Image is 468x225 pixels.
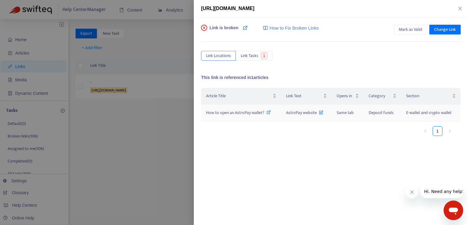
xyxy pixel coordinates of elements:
[420,126,430,136] button: left
[201,25,207,31] span: close-circle
[445,126,455,136] li: Next Page
[434,26,456,33] span: Change Link
[369,109,394,116] span: Deposit funds
[206,52,231,59] span: Link Locations
[369,93,392,99] span: Category
[406,109,452,116] span: E-wallet and crypto wallet
[399,26,422,33] span: Mark as Valid
[337,93,354,99] span: Opens in
[456,6,464,12] button: Close
[286,93,322,99] span: Link Text
[332,88,364,105] th: Opens in
[420,126,430,136] li: Previous Page
[337,109,354,116] span: Same tab
[261,52,268,59] span: 1
[364,88,401,105] th: Category
[4,4,44,9] span: Hi. Need any help?
[206,93,271,99] span: Article Title
[444,201,463,220] iframe: Кнопка запуска окна обмена сообщениями
[445,126,455,136] button: right
[210,25,239,37] span: Link is broken
[263,26,268,30] img: image-link
[201,51,236,61] button: Link Locations
[236,51,272,61] button: Link Tasks1
[401,88,461,105] th: Section
[420,185,463,198] iframe: Сообщение от компании
[201,88,281,105] th: Article Title
[406,186,418,198] iframe: Закрыть сообщение
[394,25,427,34] button: Mark as Valid
[201,6,254,11] span: [URL][DOMAIN_NAME]
[429,25,461,34] button: Change Link
[241,52,258,59] span: Link Tasks
[406,93,451,99] span: Section
[458,6,463,11] span: close
[201,75,268,80] span: This link is referenced in 1 articles
[433,127,442,136] a: 1
[263,25,319,32] a: How to Fix Broken Links
[281,88,332,105] th: Link Text
[269,25,319,32] span: How to Fix Broken Links
[448,129,452,133] span: right
[286,109,323,116] span: AstroPay website
[206,109,264,116] span: How to open an AstroPay wallet?
[424,129,427,133] span: left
